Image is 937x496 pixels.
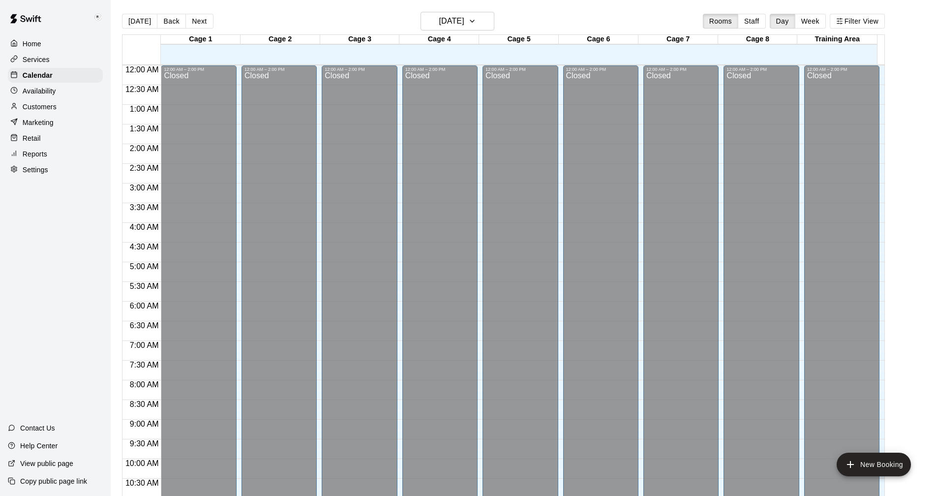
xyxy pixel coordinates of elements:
button: Rooms [703,14,738,29]
p: Home [23,39,41,49]
div: Cage 4 [399,35,479,44]
div: 12:00 AM – 2:00 PM [646,67,716,72]
a: Services [8,52,103,67]
div: 12:00 AM – 2:00 PM [244,67,314,72]
span: 8:30 AM [127,400,161,408]
span: 2:00 AM [127,144,161,153]
a: Retail [8,131,103,146]
span: 1:30 AM [127,124,161,133]
div: 12:00 AM – 2:00 PM [405,67,475,72]
div: Cage 1 [161,35,241,44]
p: Help Center [20,441,58,451]
span: 5:30 AM [127,282,161,290]
span: 10:30 AM [123,479,161,487]
div: Cage 3 [320,35,400,44]
a: Home [8,36,103,51]
button: Next [185,14,213,29]
div: Cage 8 [718,35,798,44]
a: Availability [8,84,103,98]
div: 12:00 AM – 2:00 PM [726,67,796,72]
button: Staff [738,14,766,29]
span: 6:30 AM [127,321,161,330]
p: Reports [23,149,47,159]
span: 6:00 AM [127,302,161,310]
a: Reports [8,147,103,161]
span: 3:00 AM [127,184,161,192]
span: 12:30 AM [123,85,161,93]
button: add [837,453,911,476]
p: Availability [23,86,56,96]
div: 12:00 AM – 2:00 PM [807,67,877,72]
span: 12:00 AM [123,65,161,74]
span: 4:00 AM [127,223,161,231]
p: Marketing [23,118,54,127]
a: Settings [8,162,103,177]
span: 9:00 AM [127,420,161,428]
p: Copy public page link [20,476,87,486]
span: 5:00 AM [127,262,161,271]
div: 12:00 AM – 2:00 PM [325,67,394,72]
span: 3:30 AM [127,203,161,212]
a: Marketing [8,115,103,130]
span: 4:30 AM [127,243,161,251]
span: 10:00 AM [123,459,161,467]
img: Keith Brooks [92,12,104,24]
div: 12:00 AM – 2:00 PM [164,67,233,72]
span: 1:00 AM [127,105,161,113]
p: Retail [23,133,41,143]
div: Cage 6 [559,35,638,44]
span: 2:30 AM [127,164,161,172]
p: Services [23,55,50,64]
button: Back [157,14,186,29]
p: Settings [23,165,48,175]
button: [DATE] [122,14,157,29]
a: Calendar [8,68,103,83]
p: Contact Us [20,423,55,433]
div: Training Area [797,35,877,44]
span: 8:00 AM [127,380,161,389]
div: Keith Brooks [90,8,111,28]
p: Calendar [23,70,53,80]
div: 12:00 AM – 2:00 PM [566,67,635,72]
p: View public page [20,459,73,468]
div: 12:00 AM – 2:00 PM [485,67,555,72]
div: Cage 7 [638,35,718,44]
span: 9:30 AM [127,439,161,448]
button: Filter View [830,14,885,29]
h6: [DATE] [439,14,464,28]
button: Week [795,14,826,29]
button: [DATE] [421,12,494,31]
button: Day [770,14,795,29]
p: Customers [23,102,57,112]
span: 7:00 AM [127,341,161,349]
span: 7:30 AM [127,361,161,369]
a: Customers [8,99,103,114]
div: Cage 2 [241,35,320,44]
div: Cage 5 [479,35,559,44]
